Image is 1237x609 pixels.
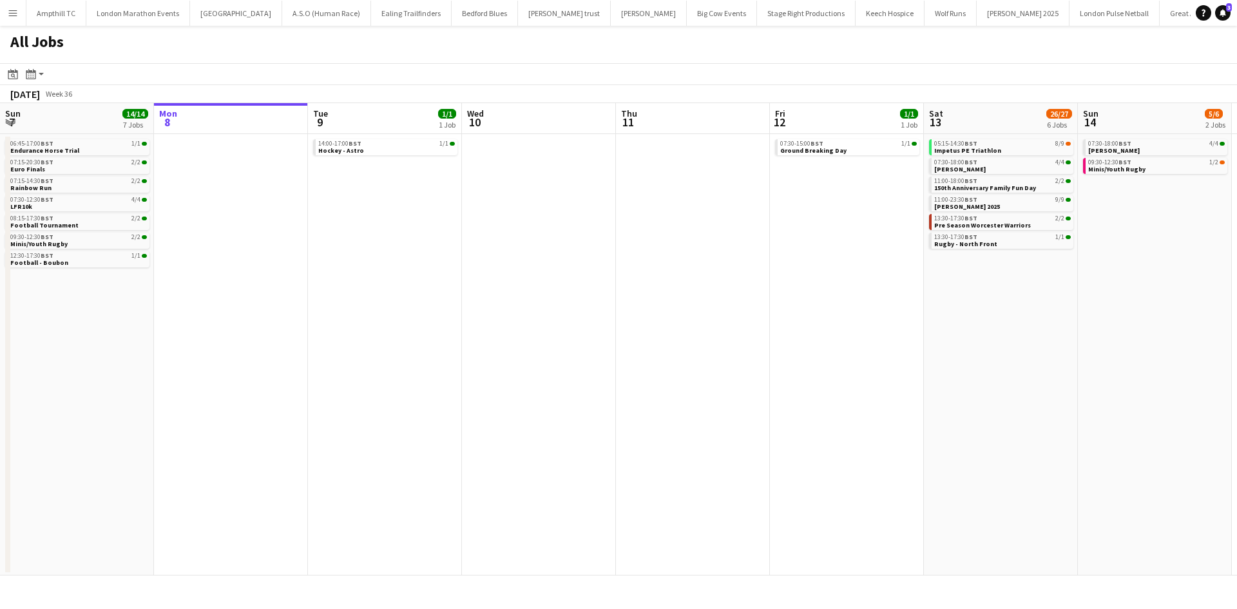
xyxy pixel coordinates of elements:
span: 2/2 [1066,179,1071,183]
span: Fri [775,108,785,119]
span: 06:45-17:00 [10,140,53,147]
div: 6 Jobs [1047,120,1071,130]
div: 09:30-12:30BST1/2Minis/Youth Rugby [1083,158,1227,177]
span: 2/2 [1055,215,1064,222]
span: BST [964,177,977,185]
a: 11:00-23:30BST9/9[PERSON_NAME] 2025 [934,195,1071,210]
a: 13:30-17:30BST1/1Rugby - North Front [934,233,1071,247]
span: Pre Season Worcester Warriors [934,221,1031,229]
span: 150th Anniversary Family Fun Day [934,184,1036,192]
span: 12 [773,115,785,130]
div: 07:15-14:30BST2/2Rainbow Run [5,177,149,195]
span: LFR10k [10,202,32,211]
div: 1 Job [901,120,917,130]
span: 4/4 [1055,159,1064,166]
span: 1/1 [901,140,910,147]
span: Thu [621,108,637,119]
span: 9 [311,115,328,130]
span: 1/1 [438,109,456,119]
span: 4/4 [1209,140,1218,147]
span: 4/4 [1220,142,1225,146]
span: 10 [465,115,484,130]
button: Ampthill TC [26,1,86,26]
span: 07:15-20:30 [10,159,53,166]
span: 09:30-12:30 [10,234,53,240]
span: 08:15-17:30 [10,215,53,222]
span: 12:30-17:30 [10,253,53,259]
a: 11:00-18:00BST2/2150th Anniversary Family Fun Day [934,177,1071,191]
span: 11:00-18:00 [934,178,977,184]
span: 4/4 [142,198,147,202]
span: Ground Breaking Day [780,146,847,155]
span: 14 [1081,115,1098,130]
span: BST [1118,158,1131,166]
span: 26/27 [1046,109,1072,119]
span: 8 [157,115,177,130]
span: 1/1 [900,109,918,119]
span: 13 [927,115,943,130]
span: BST [964,195,977,204]
a: 14:00-17:00BST1/1Hockey - Astro [318,139,455,154]
span: 1/2 [1209,159,1218,166]
span: Football - Boubon [10,258,68,267]
span: 1/1 [1055,234,1064,240]
span: 2/2 [142,235,147,239]
a: 07:15-14:30BST2/2Rainbow Run [10,177,147,191]
button: Stage Right Productions [757,1,856,26]
div: 13:30-17:30BST2/2Pre Season Worcester Warriors [929,214,1073,233]
button: Ealing Trailfinders [371,1,452,26]
span: BST [964,233,977,241]
span: Autumn Wolf [934,165,986,173]
span: 1/1 [439,140,448,147]
a: 05:15-14:30BST8/9Impetus PE Triathlon [934,139,1071,154]
span: 2/2 [1055,178,1064,184]
span: Sun [5,108,21,119]
span: 05:15-14:30 [934,140,977,147]
span: 1/1 [142,142,147,146]
span: Impetus PE Triathlon [934,146,1001,155]
a: 12:30-17:30BST1/1Football - Boubon [10,251,147,266]
span: MK Pride 2025 [934,202,1000,211]
div: 07:30-18:00BST4/4[PERSON_NAME] [929,158,1073,177]
div: 7 Jobs [123,120,148,130]
span: Euro Finals [10,165,45,173]
span: 2/2 [131,234,140,240]
span: 2/2 [142,160,147,164]
button: A.S.O (Human Race) [282,1,371,26]
span: BST [41,251,53,260]
span: 07:30-12:30 [10,197,53,203]
button: Wolf Runs [925,1,977,26]
span: 2/2 [1066,217,1071,220]
span: BST [1118,139,1131,148]
span: 13:30-17:30 [934,215,977,222]
span: 14:00-17:00 [318,140,361,147]
a: 09:30-12:30BST1/2Minis/Youth Rugby [1088,158,1225,173]
span: 8/9 [1066,142,1071,146]
span: 1/1 [142,254,147,258]
span: BST [964,158,977,166]
button: [GEOGRAPHIC_DATA] [190,1,282,26]
span: BST [964,214,977,222]
div: 07:15-20:30BST2/2Euro Finals [5,158,149,177]
span: BST [41,158,53,166]
div: 1 Job [439,120,455,130]
span: 3 [1226,3,1232,12]
div: 07:30-12:30BST4/4LFR10k [5,195,149,214]
button: [PERSON_NAME] 2025 [977,1,1069,26]
button: London Marathon Events [86,1,190,26]
div: 2 Jobs [1205,120,1225,130]
a: 08:15-17:30BST2/2Football Tournament [10,214,147,229]
span: Autumn Wolf [1088,146,1140,155]
span: BST [41,139,53,148]
span: Minis/Youth Rugby [10,240,68,248]
span: 1/2 [1220,160,1225,164]
div: 12:30-17:30BST1/1Football - Boubon [5,251,149,270]
span: 1/1 [131,140,140,147]
span: 1/1 [450,142,455,146]
span: 4/4 [1066,160,1071,164]
a: 07:15-20:30BST2/2Euro Finals [10,158,147,173]
span: 07:30-18:00 [934,159,977,166]
span: 14/14 [122,109,148,119]
span: 2/2 [142,179,147,183]
button: Big Cow Events [687,1,757,26]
